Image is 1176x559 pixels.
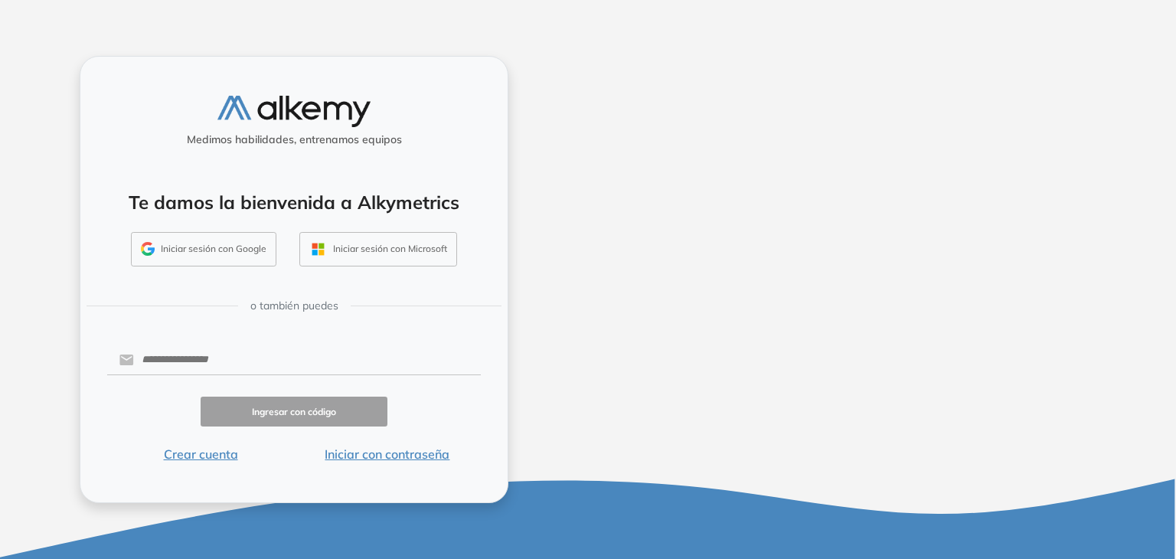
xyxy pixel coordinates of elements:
img: GMAIL_ICON [141,242,155,256]
button: Crear cuenta [107,445,294,463]
h5: Medimos habilidades, entrenamos equipos [87,133,501,146]
button: Iniciar con contraseña [294,445,481,463]
img: logo-alkemy [217,96,371,127]
button: Iniciar sesión con Microsoft [299,232,457,267]
img: OUTLOOK_ICON [309,240,327,258]
button: Ingresar con código [201,397,387,427]
span: o también puedes [250,298,338,314]
iframe: Chat Widget [1099,485,1176,559]
button: Iniciar sesión con Google [131,232,276,267]
h4: Te damos la bienvenida a Alkymetrics [100,191,488,214]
